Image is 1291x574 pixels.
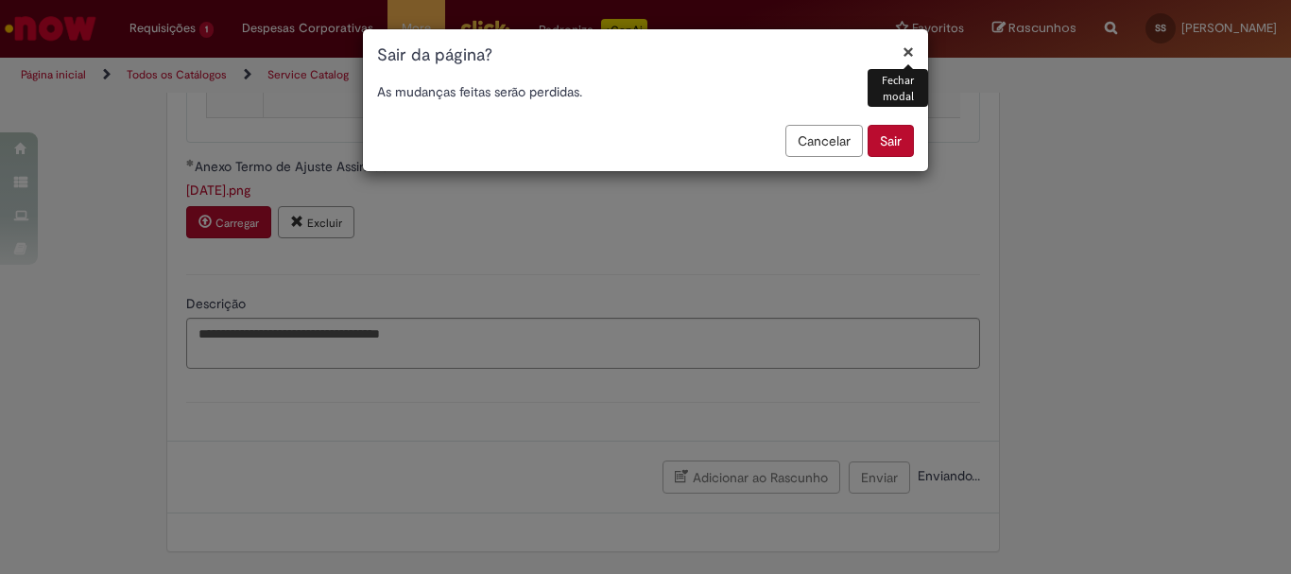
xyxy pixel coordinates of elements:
[868,69,928,107] div: Fechar modal
[377,82,914,101] p: As mudanças feitas serão perdidas.
[903,42,914,61] button: Fechar modal
[785,125,863,157] button: Cancelar
[868,125,914,157] button: Sair
[377,43,914,68] h1: Sair da página?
